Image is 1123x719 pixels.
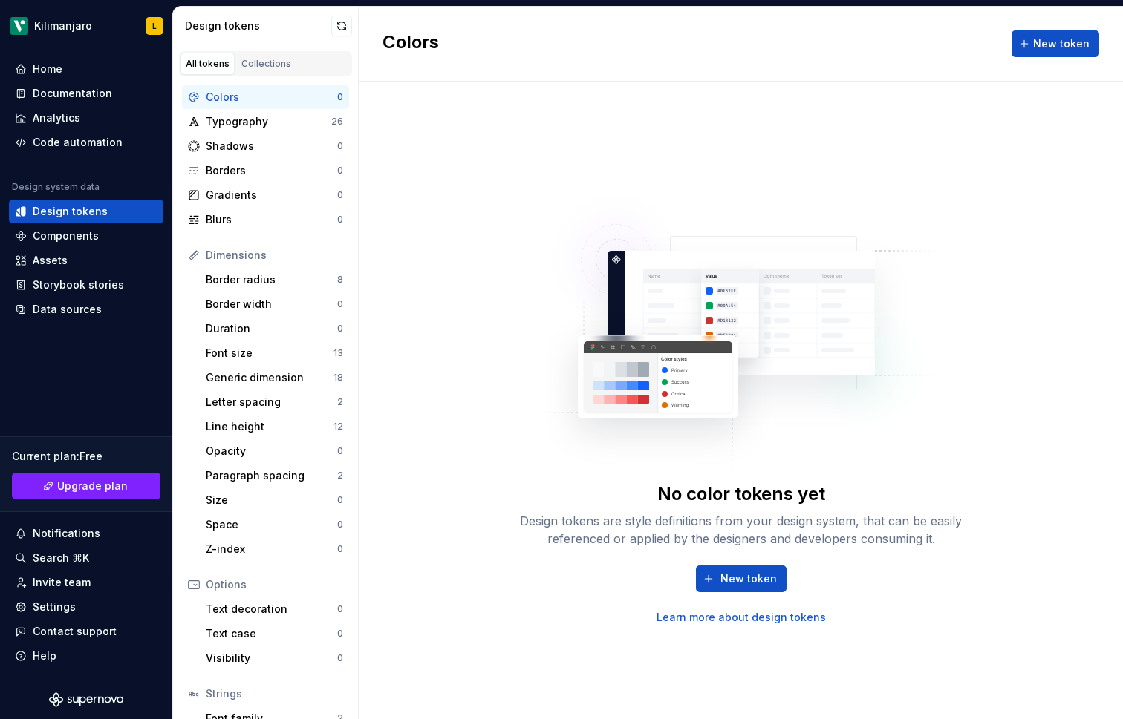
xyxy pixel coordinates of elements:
[33,278,124,292] div: Storybook stories
[241,58,291,70] div: Collections
[33,253,68,268] div: Assets
[337,603,343,615] div: 0
[9,522,163,545] button: Notifications
[200,488,349,512] a: Size0
[200,366,349,390] a: Generic dimension18
[206,114,331,129] div: Typography
[34,19,92,33] div: Kilimanjaro
[200,537,349,561] a: Z-index0
[9,249,163,272] a: Assets
[206,493,337,508] div: Size
[12,473,160,499] button: Upgrade plan
[206,651,337,666] div: Visibility
[185,19,331,33] div: Design tokens
[33,302,102,317] div: Data sources
[200,292,349,316] a: Border width0
[33,135,123,150] div: Code automation
[206,395,337,410] div: Letter spacing
[337,519,343,531] div: 0
[331,116,343,128] div: 26
[206,272,337,287] div: Border radius
[337,445,343,457] div: 0
[182,159,349,183] a: Borders0
[33,624,117,639] div: Contact support
[200,439,349,463] a: Opacity0
[206,542,337,557] div: Z-index
[200,513,349,536] a: Space0
[182,183,349,207] a: Gradients0
[206,686,343,701] div: Strings
[337,140,343,152] div: 0
[9,620,163,643] button: Contact support
[333,347,343,359] div: 13
[33,204,108,219] div: Design tokens
[333,372,343,384] div: 18
[33,526,100,541] div: Notifications
[33,111,80,125] div: Analytics
[200,390,349,414] a: Letter spacing2
[206,297,337,312] div: Border width
[3,10,169,42] button: KilimanjaroL
[182,208,349,232] a: Blurs0
[9,106,163,130] a: Analytics
[10,17,28,35] img: 3238a243-8f7a-4136-b873-689304c3f2e4.png
[657,610,826,625] a: Learn more about design tokens
[337,628,343,640] div: 0
[206,419,333,434] div: Line height
[49,692,123,707] svg: Supernova Logo
[200,464,349,487] a: Paragraph spacing2
[182,134,349,158] a: Shadows0
[33,575,91,590] div: Invite team
[206,517,337,532] div: Space
[206,90,337,105] div: Colors
[337,494,343,506] div: 0
[206,577,343,592] div: Options
[200,268,349,292] a: Border radius8
[9,595,163,619] a: Settings
[696,565,787,592] button: New token
[206,212,337,227] div: Blurs
[200,415,349,439] a: Line height12
[200,597,349,621] a: Text decoration0
[337,274,343,286] div: 8
[182,110,349,134] a: Typography26
[1012,30,1099,57] button: New token
[333,421,343,433] div: 12
[206,346,333,361] div: Font size
[9,82,163,105] a: Documentation
[200,317,349,341] a: Duration0
[186,58,230,70] div: All tokens
[337,396,343,408] div: 2
[12,181,100,193] div: Design system data
[9,57,163,81] a: Home
[383,30,439,57] h2: Colors
[337,189,343,201] div: 0
[200,341,349,365] a: Font size13
[9,546,163,570] button: Search ⌘K
[337,298,343,310] div: 0
[206,602,337,617] div: Text decoration
[337,652,343,664] div: 0
[337,214,343,226] div: 0
[337,470,343,482] div: 2
[57,479,128,493] span: Upgrade plan
[182,85,349,109] a: Colors0
[657,482,825,506] div: No color tokens yet
[200,622,349,646] a: Text case0
[152,20,157,32] div: L
[9,224,163,248] a: Components
[206,444,337,459] div: Opacity
[200,646,349,670] a: Visibility0
[206,321,337,336] div: Duration
[206,370,333,385] div: Generic dimension
[337,323,343,335] div: 0
[206,626,337,641] div: Text case
[1033,36,1090,51] span: New token
[33,551,89,565] div: Search ⌘K
[9,200,163,223] a: Design tokens
[33,649,56,663] div: Help
[206,248,343,263] div: Dimensions
[9,131,163,154] a: Code automation
[337,165,343,177] div: 0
